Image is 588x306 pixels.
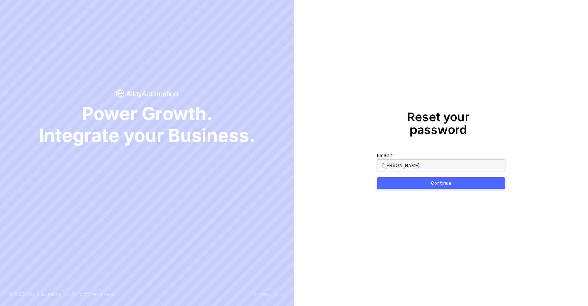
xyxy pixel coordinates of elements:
button: Continue [377,177,505,189]
h1: Reset your password [377,111,499,136]
p: © 2025 Alloy Automation Inc. All rights reserved. [9,292,114,297]
input: Email [377,159,505,171]
div: Continue [431,180,452,186]
label: Email [377,152,393,159]
span: Power Growth. Integrate your Business. [39,103,255,146]
span: icon-success [116,89,178,98]
a: Privacy Policy [254,292,285,297]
